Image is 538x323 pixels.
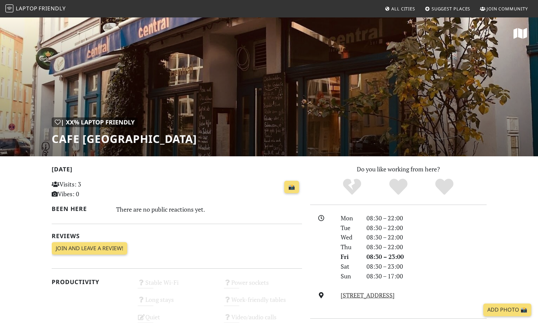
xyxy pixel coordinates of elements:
p: Visits: 3 Vibes: 0 [52,179,130,199]
div: | XX% Laptop Friendly [52,117,138,127]
div: Power sockets [220,277,306,294]
h1: Cafe [GEOGRAPHIC_DATA] [52,132,197,145]
div: 08:30 – 22:00 [362,232,491,242]
div: Sat [337,262,362,271]
div: 08:30 – 22:00 [362,242,491,252]
div: Sun [337,271,362,281]
div: Long stays [134,294,220,311]
div: Yes [375,178,422,196]
div: No [329,178,375,196]
a: Suggest Places [422,3,473,15]
a: Join and leave a review! [52,242,127,255]
div: Stable Wi-Fi [134,277,220,294]
div: Definitely! [421,178,468,196]
a: Join Community [477,3,531,15]
div: 08:30 – 23:00 [362,252,491,262]
h2: Been here [52,205,108,212]
a: 📸 [284,181,299,194]
div: Tue [337,223,362,233]
h2: Reviews [52,232,302,239]
span: Laptop [16,5,38,12]
span: Friendly [39,5,65,12]
div: 08:30 – 22:00 [362,213,491,223]
span: Suggest Places [432,6,471,12]
div: 08:30 – 22:00 [362,223,491,233]
div: Wed [337,232,362,242]
h2: [DATE] [52,166,302,175]
div: There are no public reactions yet. [116,204,302,215]
span: All Cities [391,6,415,12]
a: [STREET_ADDRESS] [341,291,395,299]
h2: Productivity [52,278,130,285]
div: Work-friendly tables [220,294,306,311]
p: Do you like working from here? [310,164,487,174]
div: 08:30 – 17:00 [362,271,491,281]
a: All Cities [382,3,418,15]
img: LaptopFriendly [5,4,13,12]
span: Join Community [487,6,528,12]
a: Add Photo 📸 [483,304,531,316]
div: Thu [337,242,362,252]
div: 08:30 – 23:00 [362,262,491,271]
a: LaptopFriendly LaptopFriendly [5,3,66,15]
div: Fri [337,252,362,262]
div: Mon [337,213,362,223]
